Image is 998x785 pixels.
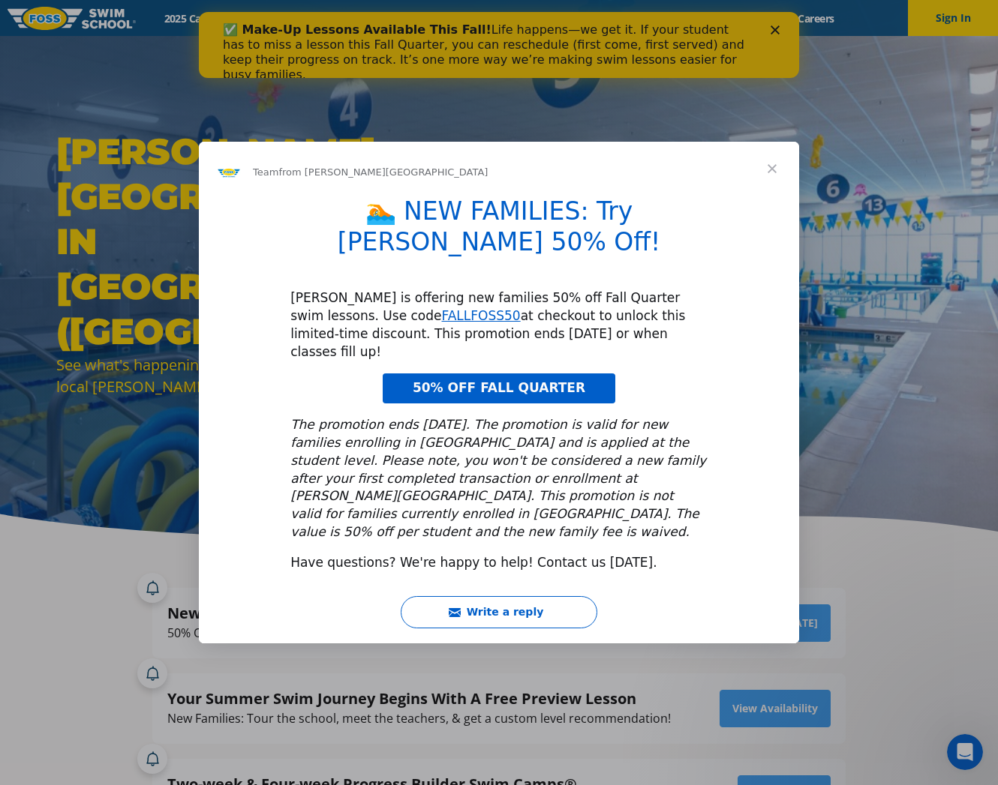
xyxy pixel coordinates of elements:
[24,10,293,25] b: ✅ Make-Up Lessons Available This Fall!
[24,10,552,70] div: Life happens—we get it. If your student has to miss a lesson this Fall Quarter, you can reschedul...
[290,417,706,539] i: The promotion ends [DATE]. The promotion is valid for new families enrolling in [GEOGRAPHIC_DATA]...
[253,166,278,178] span: Team
[290,554,708,572] div: Have questions? We're happy to help! Contact us [DATE].
[217,160,241,184] img: Profile image for Team
[290,196,708,267] h1: 🏊 NEW FAMILIES: Try [PERSON_NAME] 50% Off!
[383,373,615,403] a: 50% OFF FALL QUARTER
[401,596,597,628] button: Write a reply
[413,380,585,395] span: 50% OFF FALL QUARTER
[278,166,488,178] span: from [PERSON_NAME][GEOGRAPHIC_DATA]
[442,308,521,323] a: FALLFOSS50
[745,142,799,196] span: Close
[290,289,708,361] div: [PERSON_NAME] is offering new families 50% off Fall Quarter swim lessons. Use code at checkout to...
[572,13,587,22] div: Close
